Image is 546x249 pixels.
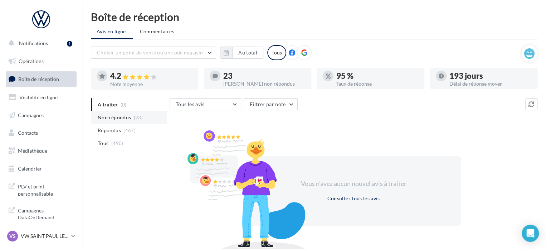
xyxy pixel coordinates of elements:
div: Délai de réponse moyen [449,81,532,86]
span: Tous les avis [176,101,205,107]
a: Campagnes [4,108,78,123]
div: Tous [267,45,286,60]
span: Boîte de réception [18,76,59,82]
span: Répondus [98,127,121,134]
button: Consulter tous les avis [324,194,382,203]
span: Contacts [18,130,38,136]
span: PLV et print personnalisable [18,182,74,197]
p: VW SAINT PAUL LES DAX [21,233,68,240]
span: (467) [123,128,136,133]
div: Vous n'avez aucun nouvel avis à traiter [292,179,415,188]
a: Campagnes DataOnDemand [4,203,78,224]
button: Filtrer par note [244,98,298,110]
a: VS VW SAINT PAUL LES DAX [6,229,77,243]
span: Visibilité en ligne [19,94,58,100]
span: Campagnes DataOnDemand [18,206,74,221]
div: Boîte de réception [91,11,537,22]
div: 23 [223,72,306,80]
div: [PERSON_NAME] non répondus [223,81,306,86]
div: 1 [67,41,72,47]
div: 193 jours [449,72,532,80]
span: Non répondus [98,114,131,121]
span: (490) [111,140,123,146]
span: Opérations [19,58,44,64]
a: Visibilité en ligne [4,90,78,105]
a: PLV et print personnalisable [4,179,78,200]
div: 4.2 [110,72,192,80]
span: Tous [98,140,108,147]
a: Opérations [4,54,78,69]
button: Notifications 1 [4,36,75,51]
a: Boîte de réception [4,71,78,87]
span: Calendrier [18,166,42,172]
a: Médiathèque [4,143,78,158]
div: Taux de réponse [336,81,419,86]
span: Choisir un point de vente ou un code magasin [97,49,203,56]
span: Médiathèque [18,148,47,154]
button: Au total [220,47,263,59]
button: Choisir un point de vente ou un code magasin [91,47,216,59]
span: Notifications [19,40,48,46]
span: Commentaires [140,28,174,34]
a: Contacts [4,125,78,140]
div: Note moyenne [110,82,192,87]
div: Open Intercom Messenger [522,225,539,242]
button: Au total [232,47,263,59]
div: 95 % [336,72,419,80]
span: Campagnes [18,112,44,118]
a: Calendrier [4,161,78,176]
span: VS [9,233,16,240]
button: Tous les avis [170,98,241,110]
span: (23) [134,115,143,120]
